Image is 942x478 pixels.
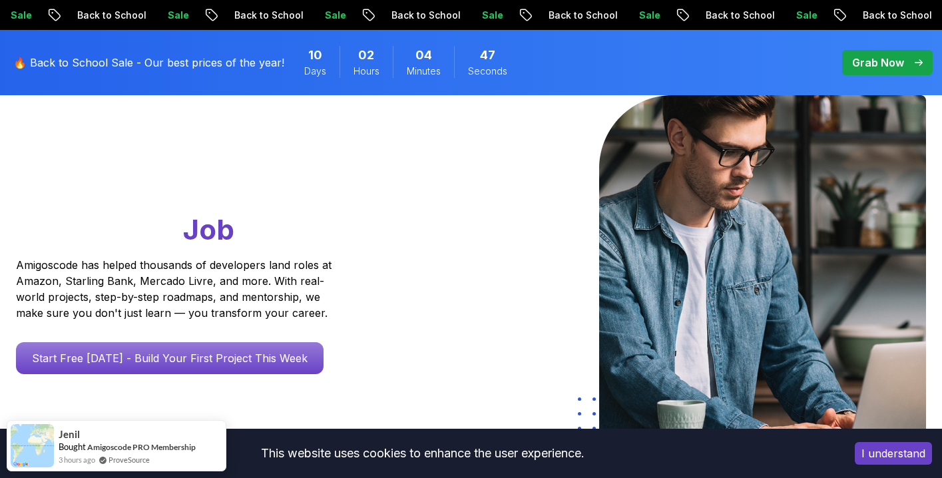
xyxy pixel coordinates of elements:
[11,424,54,467] img: provesource social proof notification image
[535,9,626,22] p: Back to School
[480,46,495,65] span: 47 Seconds
[353,65,379,78] span: Hours
[407,65,441,78] span: Minutes
[16,342,324,374] a: Start Free [DATE] - Build Your First Project This Week
[221,9,312,22] p: Back to School
[783,9,825,22] p: Sale
[378,9,469,22] p: Back to School
[59,429,80,440] span: Jenil
[308,46,322,65] span: 10 Days
[468,65,507,78] span: Seconds
[358,46,374,65] span: 2 Hours
[59,454,95,465] span: 3 hours ago
[469,9,511,22] p: Sale
[852,55,904,71] p: Grab Now
[10,439,835,468] div: This website uses cookies to enhance the user experience.
[849,9,940,22] p: Back to School
[87,442,196,452] a: Amigoscode PRO Membership
[312,9,354,22] p: Sale
[154,9,197,22] p: Sale
[626,9,668,22] p: Sale
[64,9,154,22] p: Back to School
[855,442,932,465] button: Accept cookies
[109,454,150,465] a: ProveSource
[59,441,86,452] span: Bought
[13,55,284,71] p: 🔥 Back to School Sale - Our best prices of the year!
[415,46,432,65] span: 4 Minutes
[692,9,783,22] p: Back to School
[304,65,326,78] span: Days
